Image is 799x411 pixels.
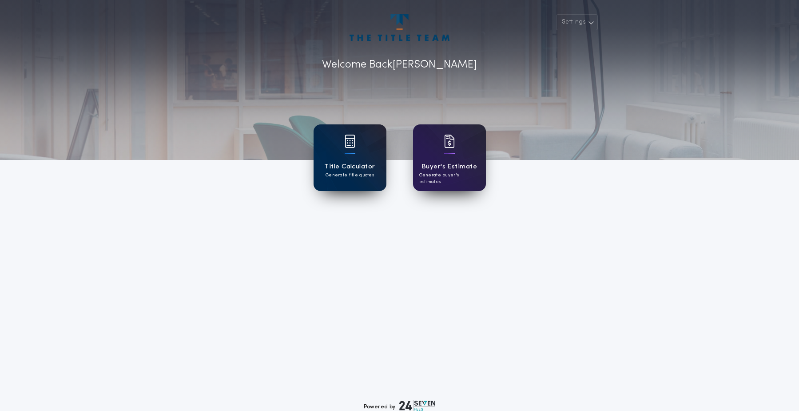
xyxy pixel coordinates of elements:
[364,400,436,411] div: Powered by
[326,172,374,179] p: Generate title quotes
[399,400,436,411] img: logo
[419,172,480,185] p: Generate buyer's estimates
[421,162,477,172] h1: Buyer's Estimate
[345,135,355,148] img: card icon
[314,124,386,191] a: card iconTitle CalculatorGenerate title quotes
[413,124,486,191] a: card iconBuyer's EstimateGenerate buyer's estimates
[444,135,455,148] img: card icon
[324,162,375,172] h1: Title Calculator
[322,57,477,73] p: Welcome Back [PERSON_NAME]
[350,14,449,41] img: account-logo
[556,14,598,30] button: Settings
